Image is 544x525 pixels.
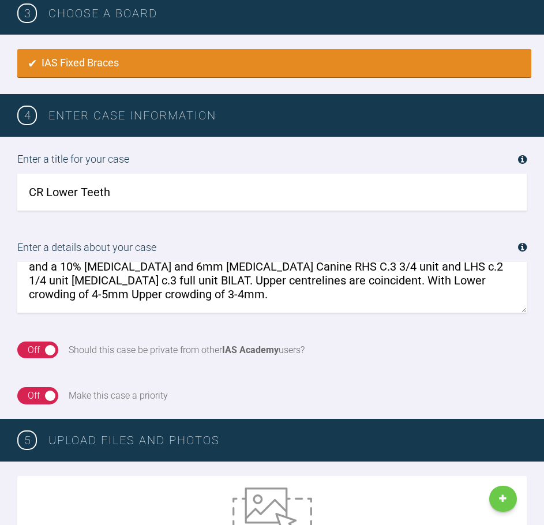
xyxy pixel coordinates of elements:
textarea: PT concerned with the lower anterior crowding. PT has had previous [PERSON_NAME] Aligned with a p... [17,262,527,313]
h3: Upload Files and Photos [48,431,527,449]
h3: Enter case information [48,106,527,125]
div: Should this case be private from other users? [69,343,305,358]
div: Off [28,388,40,403]
input: JD - Lower Teeth [17,174,527,211]
div: Off [28,343,40,358]
div: Make this case a priority [69,388,168,403]
span: 4 [17,106,37,125]
label: Enter a details about your case [17,239,527,262]
label: IAS Fixed Braces [17,49,531,77]
a: New Case [489,486,517,512]
label: Enter a title for your case [17,151,527,174]
strong: IAS Academy [222,344,279,355]
h3: Choose a board [48,4,527,22]
span: 5 [17,430,37,450]
span: 3 [17,3,37,23]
